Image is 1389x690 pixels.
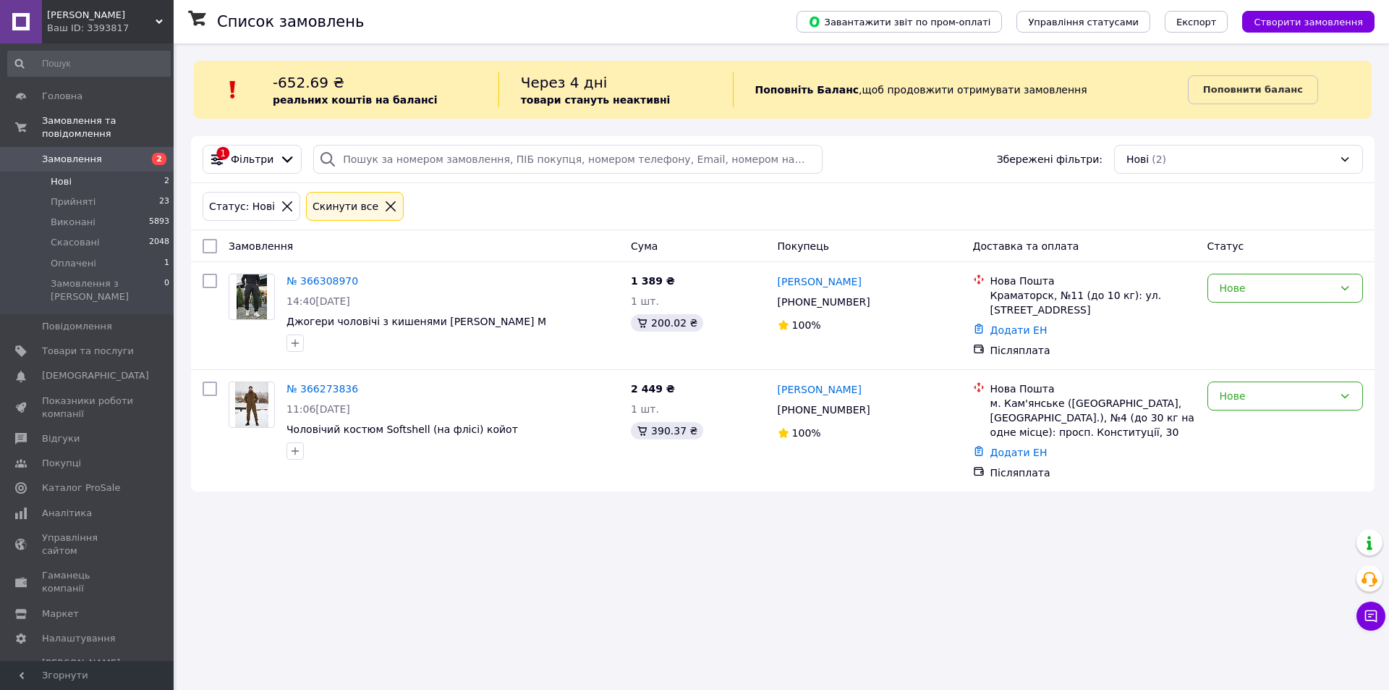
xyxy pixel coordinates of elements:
[1207,240,1244,252] span: Статус
[152,153,166,165] span: 2
[222,79,244,101] img: :exclamation:
[775,292,873,312] div: [PHONE_NUMBER]
[42,395,134,421] span: Показники роботи компанії
[631,422,703,439] div: 390.37 ₴
[631,275,675,287] span: 1 389 ₴
[7,51,171,77] input: Пошук
[286,424,518,435] a: Чоловічий костюм Softshell (на флісі) койот
[990,447,1048,458] a: Додати ЕН
[778,274,862,289] a: [PERSON_NAME]
[997,152,1103,167] span: Збережені фільтри:
[755,84,859,96] b: Поповніть Баланс
[1028,17,1139,28] span: Управління статусами
[1254,17,1363,28] span: Створити замовлення
[313,145,823,174] input: Пошук за номером замовлення, ПІБ покупця, номером телефону, Email, номером накладної
[42,320,112,333] span: Повідомлення
[42,153,102,166] span: Замовлення
[1176,17,1217,28] span: Експорт
[273,94,438,106] b: реальних коштів на балансі
[51,277,164,303] span: Замовлення з [PERSON_NAME]
[733,72,1188,107] div: , щоб продовжити отримувати замовлення
[1242,11,1375,33] button: Створити замовлення
[286,275,358,287] a: № 366308970
[286,316,546,327] a: Джогери чоловічі з кишенями [PERSON_NAME] M
[235,382,269,427] img: Фото товару
[51,236,100,249] span: Скасовані
[51,257,96,270] span: Оплачені
[1203,84,1303,95] b: Поповнити баланс
[778,382,862,397] a: [PERSON_NAME]
[149,216,169,229] span: 5893
[164,175,169,188] span: 2
[42,90,82,103] span: Головна
[808,15,990,28] span: Завантажити звіт по пром-оплаті
[778,240,829,252] span: Покупець
[42,481,120,495] span: Каталог ProSale
[47,9,156,22] span: Felix Est
[229,382,275,428] a: Фото товару
[990,396,1196,439] div: м. Кам'янське ([GEOGRAPHIC_DATA], [GEOGRAPHIC_DATA].), №4 (до 30 кг на одне місце): просп. Консти...
[1220,280,1333,296] div: Нове
[42,369,149,382] span: [DEMOGRAPHIC_DATA]
[42,114,174,140] span: Замовлення та повідомлення
[797,11,1002,33] button: Завантажити звіт по пром-оплаті
[217,13,364,30] h1: Список замовлень
[286,295,350,307] span: 14:40[DATE]
[286,403,350,415] span: 11:06[DATE]
[973,240,1079,252] span: Доставка та оплата
[990,466,1196,480] div: Післяплата
[1152,153,1166,165] span: (2)
[990,382,1196,396] div: Нова Пошта
[990,324,1048,336] a: Додати ЕН
[990,343,1196,358] div: Післяплата
[1220,388,1333,404] div: Нове
[42,607,79,620] span: Маркет
[51,216,95,229] span: Виконані
[42,531,134,558] span: Управління сайтом
[631,403,659,415] span: 1 шт.
[1228,15,1375,27] a: Створити замовлення
[51,175,72,188] span: Нові
[42,457,81,470] span: Покупці
[521,74,608,91] span: Через 4 дні
[164,277,169,303] span: 0
[1188,75,1318,104] a: Поповнити баланс
[1165,11,1228,33] button: Експорт
[631,295,659,307] span: 1 шт.
[229,274,275,320] a: Фото товару
[990,274,1196,288] div: Нова Пошта
[164,257,169,270] span: 1
[792,427,821,439] span: 100%
[237,274,267,319] img: Фото товару
[310,198,381,214] div: Cкинути все
[990,288,1196,317] div: Краматорск, №11 (до 10 кг): ул. [STREET_ADDRESS]
[42,569,134,595] span: Гаманець компанії
[631,314,703,332] div: 200.02 ₴
[1126,152,1149,167] span: Нові
[47,22,174,35] div: Ваш ID: 3393817
[159,195,169,209] span: 23
[792,319,821,331] span: 100%
[231,152,273,167] span: Фільтри
[631,383,675,395] span: 2 449 ₴
[286,383,358,395] a: № 366273836
[42,632,116,645] span: Налаштування
[206,198,278,214] div: Статус: Нові
[149,236,169,249] span: 2048
[1356,602,1385,631] button: Чат з покупцем
[51,195,95,209] span: Прийняті
[42,432,80,445] span: Відгуки
[521,94,671,106] b: товари стануть неактивні
[1016,11,1150,33] button: Управління статусами
[631,240,658,252] span: Cума
[42,507,92,520] span: Аналітика
[775,400,873,420] div: [PHONE_NUMBER]
[42,345,134,358] span: Товари та послуги
[229,240,293,252] span: Замовлення
[273,74,344,91] span: -652.69 ₴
